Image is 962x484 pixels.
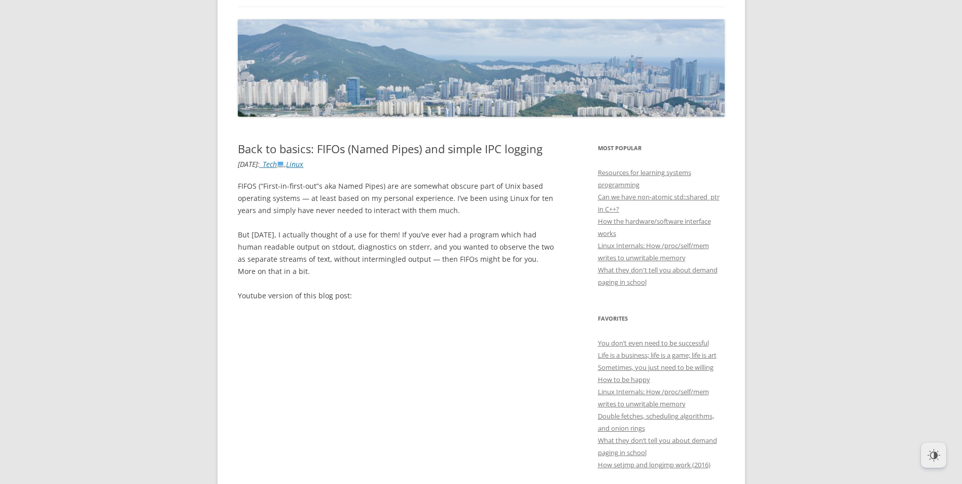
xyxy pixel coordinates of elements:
a: Double fetches, scheduling algorithms, and onion rings [598,411,714,433]
a: Life is a business; life is a game; life is art [598,351,717,360]
a: Linux [286,159,303,169]
a: How setjmp and longjmp work (2016) [598,460,710,469]
a: Linux Internals: How /proc/self/mem writes to unwritable memory [598,241,709,262]
p: Youtube version of this blog post: [238,290,555,302]
a: _Tech [260,159,285,169]
a: What they don’t tell you about demand paging in school [598,436,717,457]
a: You don’t even need to be successful [598,338,709,348]
i: : , [238,159,304,169]
a: Linux Internals: How /proc/self/mem writes to unwritable memory [598,387,709,408]
a: How to be happy [598,375,650,384]
h3: Favorites [598,313,725,325]
p: FIFOS (“First-in-first-out”s aka Named Pipes) are are somewhat obscure part of Unix based operati... [238,180,555,217]
img: offlinemark [238,19,725,117]
a: Sometimes, you just need to be willing [598,363,714,372]
img: 💻 [277,160,284,167]
h3: Most Popular [598,142,725,154]
a: Can we have non-atomic std::shared_ptr in C++? [598,192,720,214]
h1: Back to basics: FIFOs (Named Pipes) and simple IPC logging [238,142,555,155]
a: Resources for learning systems programming [598,168,691,189]
p: But [DATE], I actually thought of a use for them! If you’ve ever had a program which had human re... [238,229,555,278]
time: [DATE] [238,159,258,169]
a: How the hardware/software interface works [598,217,711,238]
a: What they don't tell you about demand paging in school [598,265,718,287]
